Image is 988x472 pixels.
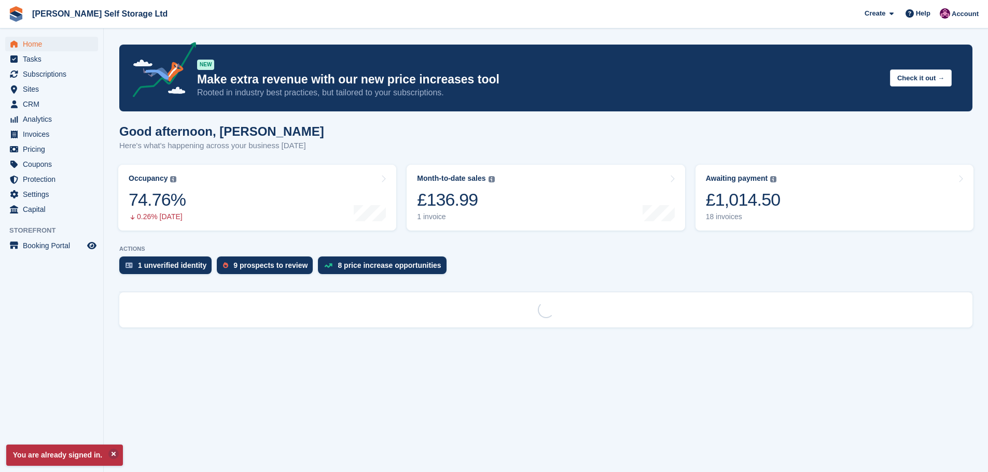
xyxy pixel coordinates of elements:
[86,239,98,252] a: Preview store
[217,256,318,279] a: 9 prospects to review
[9,225,103,236] span: Storefront
[23,238,85,253] span: Booking Portal
[489,176,495,182] img: icon-info-grey-7440780725fd019a000dd9b08b2336e03edf1995a4989e88bcd33f0948082b44.svg
[223,262,228,268] img: prospect-51fa495bee0391a8d652442698ab0144808aea92771e9ea1ae160a38d050c398.svg
[23,127,85,141] span: Invoices
[5,127,98,141] a: menu
[129,212,186,221] div: 0.26% [DATE]
[916,8,930,19] span: Help
[890,69,952,87] button: Check it out →
[770,176,776,182] img: icon-info-grey-7440780725fd019a000dd9b08b2336e03edf1995a4989e88bcd33f0948082b44.svg
[5,238,98,253] a: menu
[5,82,98,96] a: menu
[940,8,950,19] img: Lydia Wild
[23,97,85,111] span: CRM
[124,42,197,101] img: price-adjustments-announcement-icon-8257ccfd72463d97f412b2fc003d46551f7dbcb40ab6d574587a9cd5c0d94...
[23,172,85,187] span: Protection
[5,97,98,111] a: menu
[118,165,396,231] a: Occupancy 74.76% 0.26% [DATE]
[417,212,494,221] div: 1 invoice
[5,67,98,81] a: menu
[5,37,98,51] a: menu
[8,6,24,22] img: stora-icon-8386f47178a22dfd0bd8f6a31ec36ba5ce8667c1dd55bd0f319d3a0aa187defe.svg
[23,142,85,156] span: Pricing
[129,189,186,210] div: 74.76%
[5,52,98,66] a: menu
[119,124,324,138] h1: Good afternoon, [PERSON_NAME]
[5,142,98,156] a: menu
[5,172,98,187] a: menu
[5,157,98,171] a: menu
[197,72,882,87] p: Make extra revenue with our new price increases tool
[338,261,441,269] div: 8 price increase opportunities
[119,140,324,152] p: Here's what's happening across your business [DATE]
[407,165,685,231] a: Month-to-date sales £136.99 1 invoice
[23,82,85,96] span: Sites
[952,9,979,19] span: Account
[23,187,85,202] span: Settings
[5,112,98,126] a: menu
[706,212,781,221] div: 18 invoices
[28,5,172,22] a: [PERSON_NAME] Self Storage Ltd
[417,189,494,210] div: £136.99
[695,165,973,231] a: Awaiting payment £1,014.50 18 invoices
[23,202,85,217] span: Capital
[23,157,85,171] span: Coupons
[119,256,217,279] a: 1 unverified identity
[138,261,206,269] div: 1 unverified identity
[23,52,85,66] span: Tasks
[6,445,123,466] p: You are already signed in.
[706,174,768,183] div: Awaiting payment
[233,261,308,269] div: 9 prospects to review
[324,263,332,268] img: price_increase_opportunities-93ffe204e8149a01c8c9dc8f82e8f89637d9d84a8eef4429ea346261dce0b2c0.svg
[126,262,133,268] img: verify_identity-adf6edd0f0f0b5bbfe63781bf79b02c33cf7c696d77639b501bdc392416b5a36.svg
[170,176,176,182] img: icon-info-grey-7440780725fd019a000dd9b08b2336e03edf1995a4989e88bcd33f0948082b44.svg
[417,174,485,183] div: Month-to-date sales
[23,67,85,81] span: Subscriptions
[5,187,98,202] a: menu
[23,112,85,126] span: Analytics
[318,256,451,279] a: 8 price increase opportunities
[5,202,98,217] a: menu
[197,60,214,70] div: NEW
[119,246,972,252] p: ACTIONS
[23,37,85,51] span: Home
[706,189,781,210] div: £1,014.50
[197,87,882,98] p: Rooted in industry best practices, but tailored to your subscriptions.
[865,8,885,19] span: Create
[129,174,168,183] div: Occupancy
